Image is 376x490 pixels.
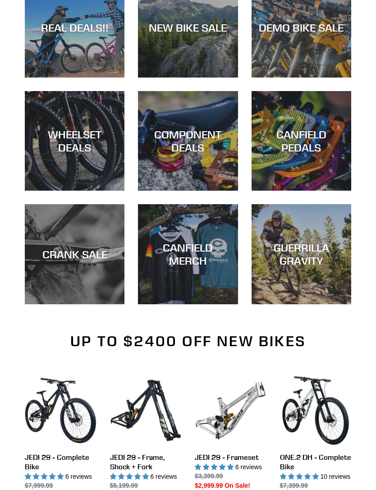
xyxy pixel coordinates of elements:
h2: Up to $2400 Off New Bikes [25,333,351,350]
a: GUERRILLA GRAVITY [252,204,351,304]
a: CANFIELD MERCH [138,204,238,304]
div: NEW BIKE SALE [138,21,238,34]
div: GUERRILLA GRAVITY [252,241,351,267]
a: CANFIELD PEDALS [252,91,351,191]
div: CRANK SALE [25,248,124,261]
div: COMPONENT DEALS [138,128,238,154]
div: WHEELSET DEALS [25,128,124,154]
div: REAL DEALS!! [25,21,124,34]
a: CRANK SALE [25,204,124,304]
div: CANFIELD MERCH [138,241,238,267]
a: WHEELSET DEALS [25,91,124,191]
a: COMPONENT DEALS [138,91,238,191]
div: DEMO BIKE SALE [252,21,351,34]
div: CANFIELD PEDALS [252,128,351,154]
